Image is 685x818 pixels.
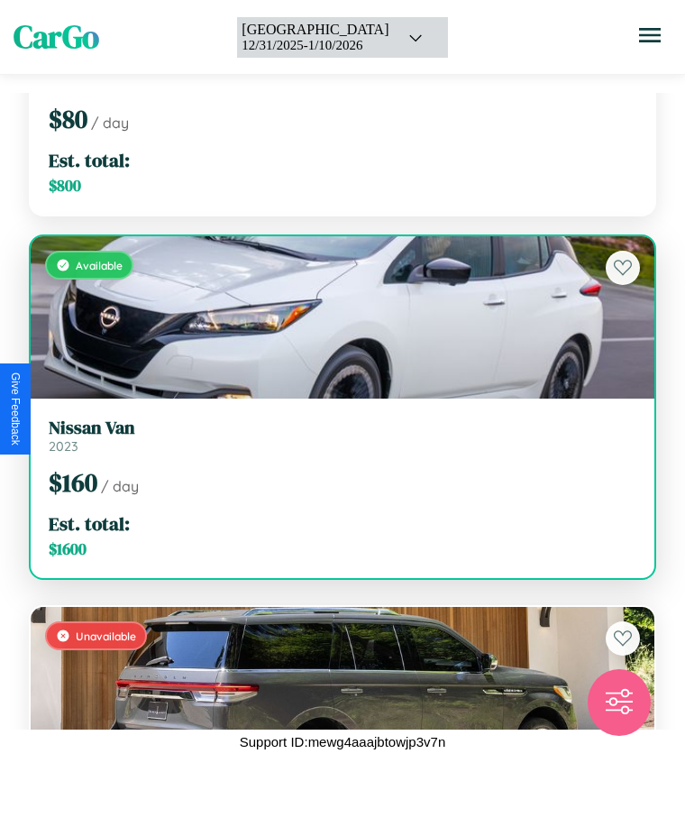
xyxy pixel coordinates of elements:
[49,438,78,455] span: 2023
[101,477,139,495] span: / day
[49,538,87,560] span: $ 1600
[49,465,97,500] span: $ 160
[49,417,636,455] a: Nissan Van2023
[242,38,388,53] div: 12 / 31 / 2025 - 1 / 10 / 2026
[242,22,388,38] div: [GEOGRAPHIC_DATA]
[49,175,81,197] span: $ 800
[49,147,130,173] span: Est. total:
[49,417,636,438] h3: Nissan Van
[76,630,136,643] span: Unavailable
[76,259,123,272] span: Available
[49,510,130,537] span: Est. total:
[9,372,22,446] div: Give Feedback
[14,15,99,59] span: CarGo
[240,730,445,754] p: Support ID: mewg4aaajbtowjp3v7n
[49,102,87,136] span: $ 80
[91,114,129,132] span: / day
